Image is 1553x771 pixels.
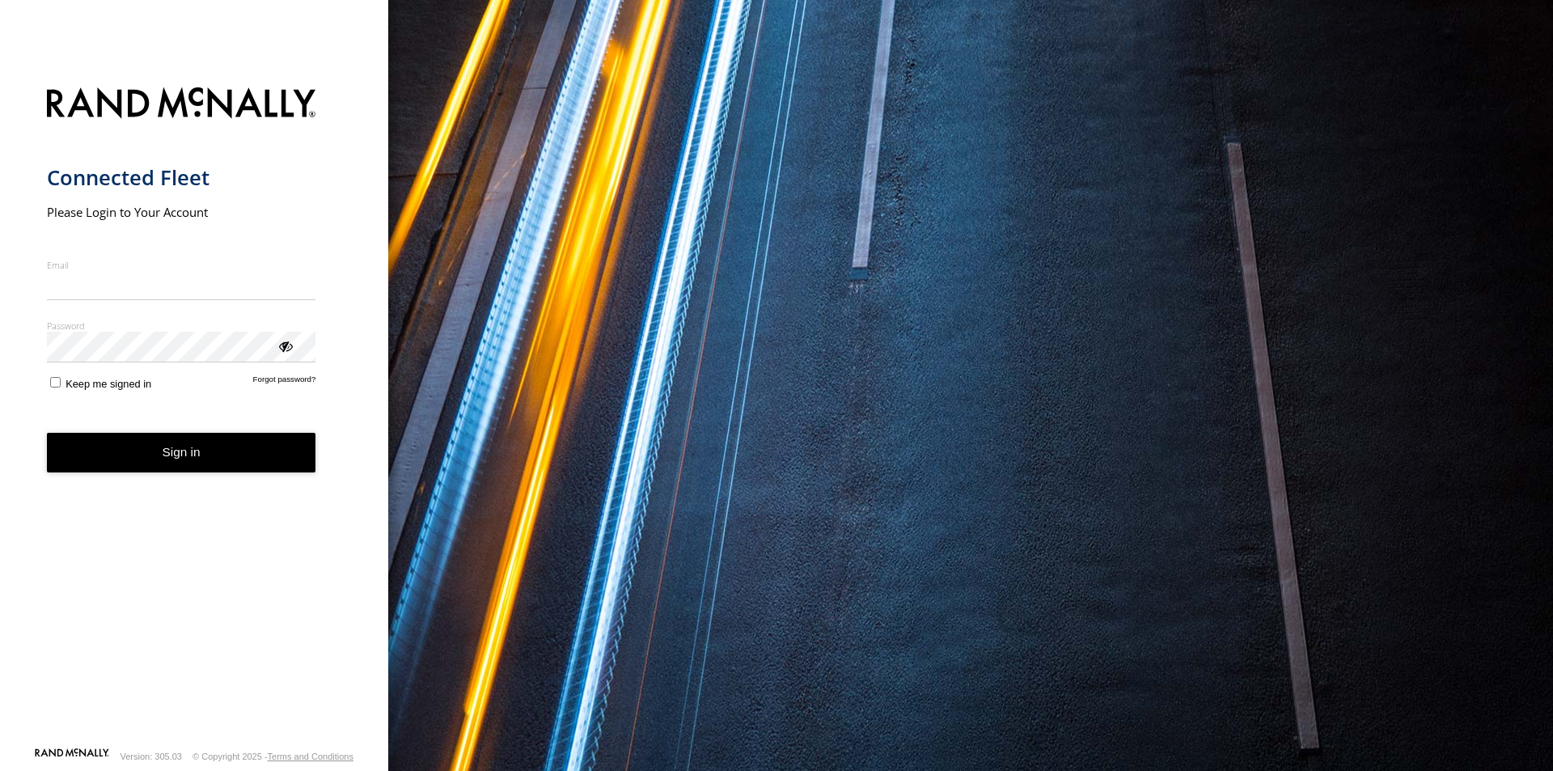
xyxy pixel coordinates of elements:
[47,204,316,220] h2: Please Login to Your Account
[66,378,151,390] span: Keep me signed in
[47,320,316,332] label: Password
[50,377,61,388] input: Keep me signed in
[47,433,316,472] button: Sign in
[121,752,182,761] div: Version: 305.03
[47,78,342,747] form: main
[253,375,316,390] a: Forgot password?
[277,337,293,354] div: ViewPassword
[47,164,316,191] h1: Connected Fleet
[35,748,109,765] a: Visit our Website
[193,752,353,761] div: © Copyright 2025 -
[47,259,316,271] label: Email
[268,752,353,761] a: Terms and Conditions
[47,84,316,125] img: Rand McNally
